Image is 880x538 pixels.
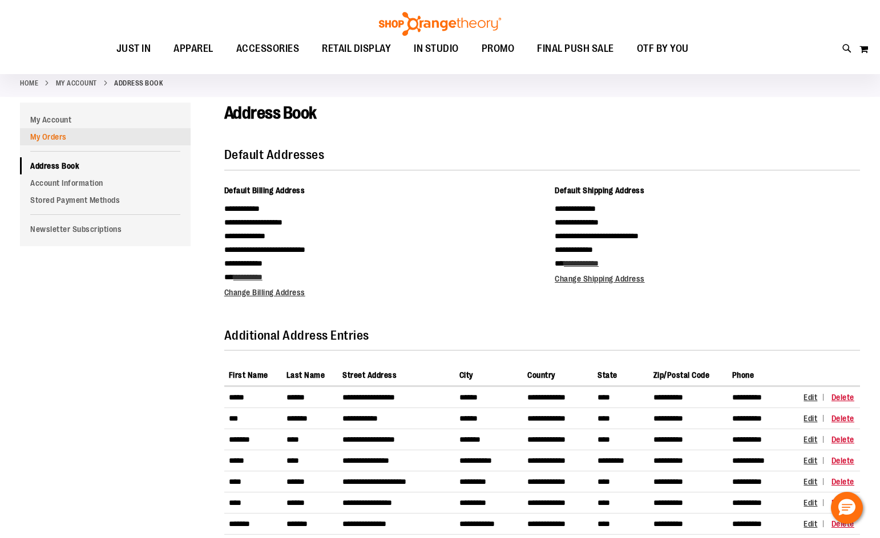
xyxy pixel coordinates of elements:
[105,36,163,62] a: JUST IN
[224,148,325,162] strong: Default Addresses
[20,174,191,191] a: Account Information
[224,103,317,123] span: Address Book
[831,456,854,465] a: Delete
[804,519,817,528] span: Edit
[414,36,459,62] span: IN STUDIO
[804,435,829,444] a: Edit
[526,36,625,62] a: FINAL PUSH SALE
[224,186,305,195] span: Default Billing Address
[804,414,829,423] a: Edit
[799,450,860,471] td: Actions Column
[799,408,860,429] td: Actions Column
[236,36,300,62] span: ACCESSORIES
[555,274,645,283] a: Change Shipping Address
[804,456,817,465] span: Edit
[804,519,829,528] a: Edit
[728,365,800,386] th: Phone
[804,435,817,444] span: Edit
[537,36,614,62] span: FINAL PUSH SALE
[224,288,305,297] a: Change Billing Address
[649,365,728,386] th: Zip/Postal Code
[224,328,369,343] strong: Additional Address Entries
[799,387,860,408] td: Actions Column
[20,128,191,145] a: My Orders
[20,78,38,88] a: Home
[470,36,526,62] a: PROMO
[831,519,854,528] a: Delete
[804,477,817,486] span: Edit
[20,111,191,128] a: My Account
[20,221,191,238] a: Newsletter Subscriptions
[173,36,213,62] span: APPAREL
[831,498,854,507] a: Delete
[322,36,391,62] span: RETAIL DISPLAY
[804,414,817,423] span: Edit
[310,36,402,62] a: RETAIL DISPLAY
[831,492,863,524] button: Hello, have a question? Let’s chat.
[116,36,151,62] span: JUST IN
[555,186,644,195] span: Default Shipping Address
[804,393,817,402] span: Edit
[804,477,829,486] a: Edit
[56,78,97,88] a: My Account
[162,36,225,62] a: APPAREL
[402,36,470,62] a: IN STUDIO
[804,498,817,507] span: Edit
[224,365,282,386] th: First Name
[804,456,829,465] a: Edit
[114,78,163,88] strong: Address Book
[338,365,454,386] th: Street Address
[799,492,860,513] td: Actions Column
[377,12,503,36] img: Shop Orangetheory
[831,393,854,402] a: Delete
[799,429,860,450] td: Actions Column
[455,365,523,386] th: City
[282,365,338,386] th: Last Name
[20,157,191,174] a: Address Book
[637,36,689,62] span: OTF BY YOU
[523,365,593,386] th: Country
[804,393,829,402] a: Edit
[20,191,191,209] a: Stored Payment Methods
[482,36,515,62] span: PROMO
[225,36,311,62] a: ACCESSORIES
[831,477,854,486] a: Delete
[804,498,829,507] a: Edit
[799,513,860,535] td: Actions Column
[593,365,648,386] th: State
[831,414,854,423] a: Delete
[625,36,700,62] a: OTF BY YOU
[831,435,854,444] a: Delete
[799,471,860,492] td: Actions Column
